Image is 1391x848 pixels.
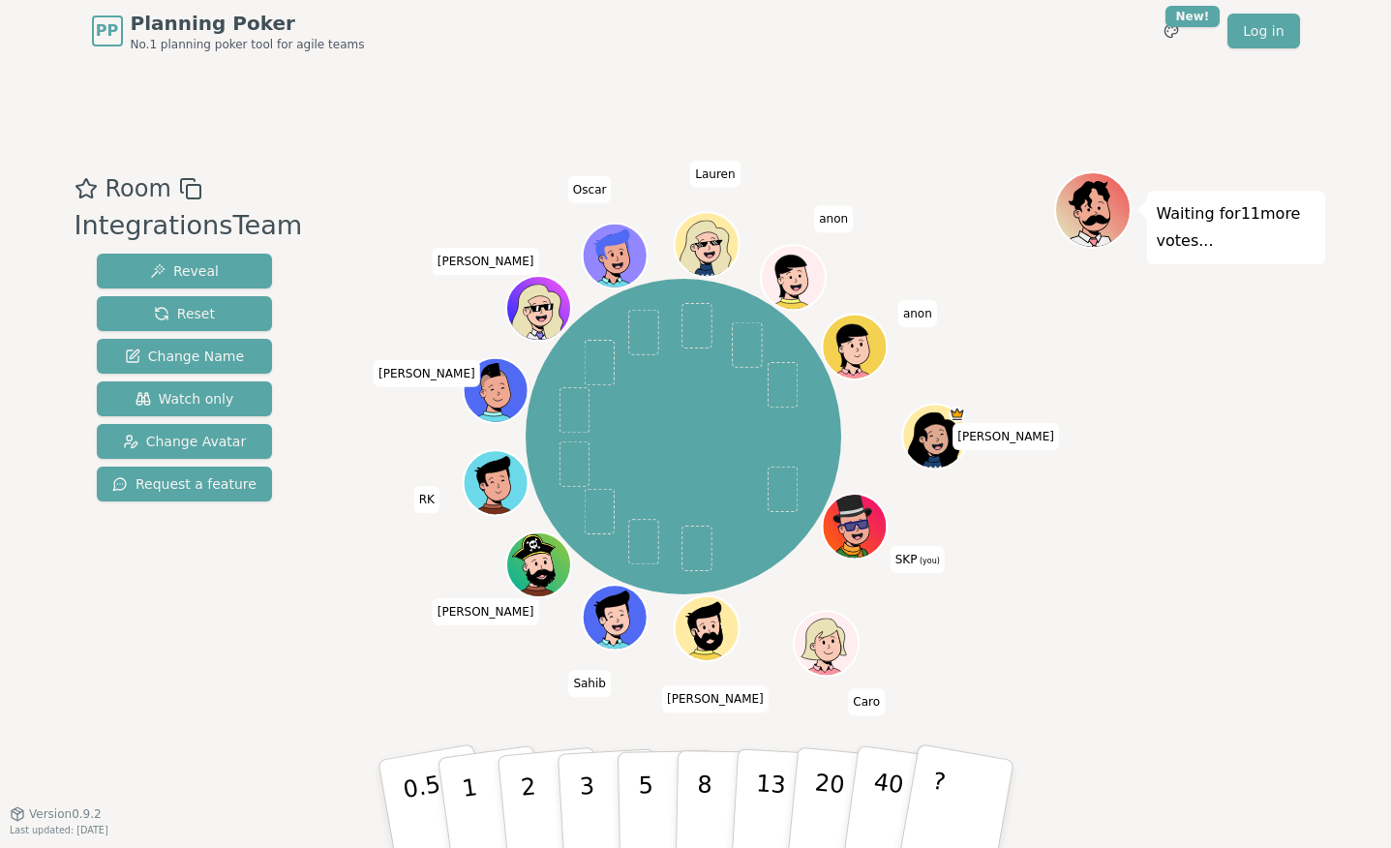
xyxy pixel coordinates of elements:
span: Change Avatar [123,432,247,451]
span: Kate is the host [949,407,965,423]
a: Log in [1227,14,1299,48]
span: Watch only [136,389,234,409]
span: Request a feature [112,474,257,494]
div: New! [1165,6,1221,27]
span: Click to change your name [568,176,612,203]
a: PPPlanning PokerNo.1 planning poker tool for agile teams [92,10,365,52]
span: No.1 planning poker tool for agile teams [131,37,365,52]
span: Planning Poker [131,10,365,37]
span: Change Name [125,347,244,366]
span: Click to change your name [891,546,945,573]
button: Change Avatar [97,424,272,459]
button: Request a feature [97,467,272,501]
span: Version 0.9.2 [29,806,102,822]
span: Last updated: [DATE] [10,825,108,835]
button: Add as favourite [75,171,98,206]
button: Watch only [97,381,272,416]
span: (you) [917,557,940,565]
span: Click to change your name [433,598,539,625]
span: Click to change your name [662,685,769,712]
span: Click to change your name [568,670,611,697]
button: Reset [97,296,272,331]
button: Change Name [97,339,272,374]
span: PP [96,19,118,43]
span: Click to change your name [690,161,740,188]
button: New! [1154,14,1189,48]
div: IntegrationsTeam [75,206,303,246]
button: Version0.9.2 [10,806,102,822]
span: Click to change your name [414,486,439,513]
span: Click to change your name [374,360,480,387]
span: Click to change your name [814,205,853,232]
p: Waiting for 11 more votes... [1157,200,1315,255]
span: Reveal [150,261,219,281]
span: Click to change your name [953,423,1059,450]
span: Reset [154,304,215,323]
button: Click to change your avatar [824,496,885,557]
span: Click to change your name [433,248,539,275]
button: Reveal [97,254,272,288]
span: Click to change your name [848,688,885,715]
span: Room [106,171,171,206]
span: Click to change your name [898,300,937,327]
